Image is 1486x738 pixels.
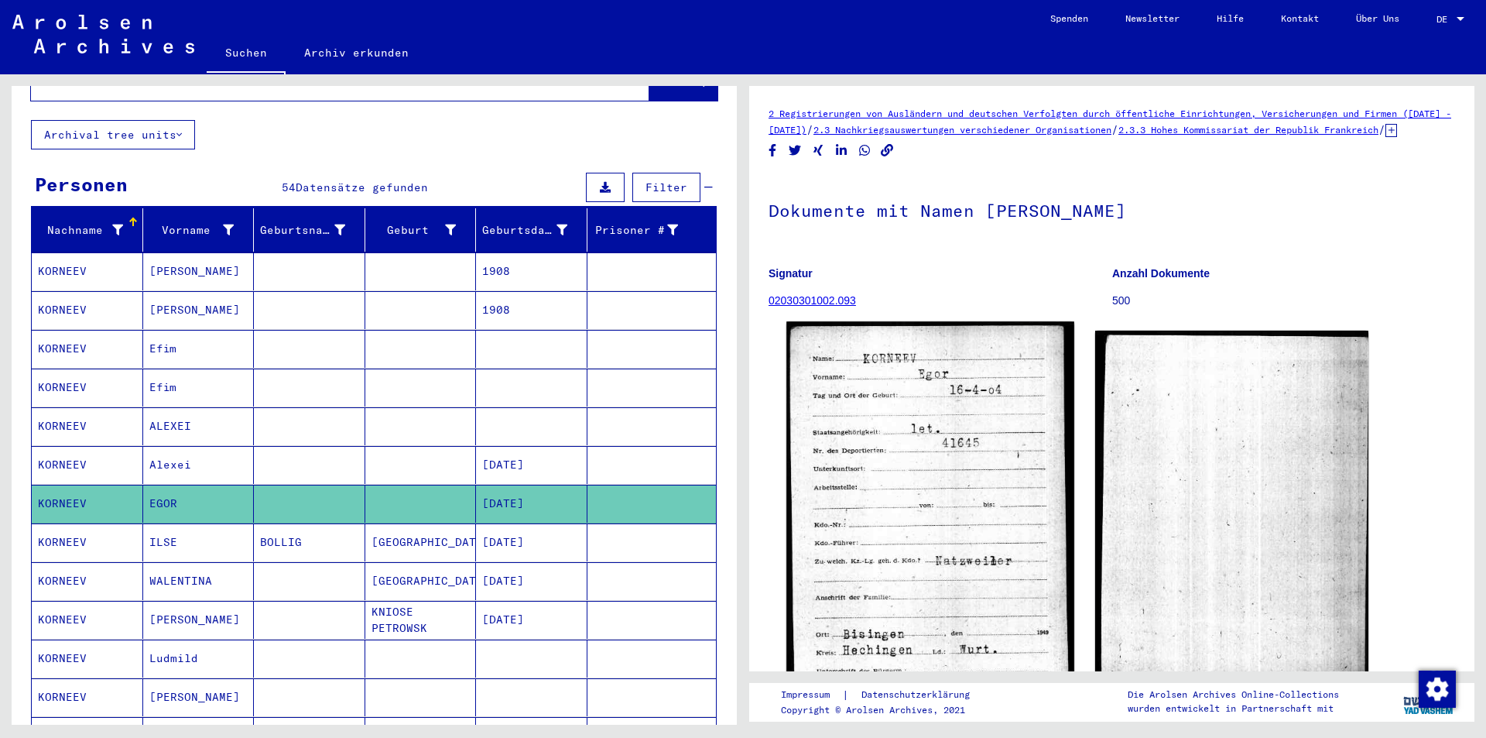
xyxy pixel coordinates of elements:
mat-cell: KORNEEV [32,562,143,600]
p: Copyright © Arolsen Archives, 2021 [781,703,988,717]
mat-cell: [DATE] [476,485,587,523]
button: Share on WhatsApp [857,141,873,160]
a: Impressum [781,687,842,703]
mat-cell: KORNEEV [32,601,143,639]
mat-cell: 1908 [476,252,587,290]
mat-header-cell: Geburtsdatum [476,208,587,252]
img: 001.jpg [786,321,1073,686]
b: Signatur [769,267,813,280]
mat-cell: [DATE] [476,562,587,600]
mat-cell: KORNEEV [32,291,143,329]
button: Share on Twitter [787,141,803,160]
span: / [1111,122,1118,136]
mat-cell: [PERSON_NAME] [143,252,255,290]
div: Prisoner # [594,222,679,239]
p: Die Arolsen Archives Online-Collections [1128,688,1339,702]
mat-cell: KORNEEV [32,330,143,368]
div: Geburtsdatum [482,218,587,242]
button: Filter [632,173,700,202]
button: Share on Facebook [765,141,781,160]
mat-cell: KORNEEV [32,678,143,716]
button: Share on LinkedIn [834,141,850,160]
a: Archiv erkunden [286,34,427,71]
mat-cell: ALEXEI [143,407,255,445]
mat-header-cell: Geburt‏ [365,208,477,252]
img: Zustimmung ändern [1419,671,1456,708]
div: Geburtsname [260,222,345,239]
button: Share on Xing [810,141,827,160]
mat-cell: KORNEEV [32,640,143,678]
a: 2.3.3 Hohes Kommissariat der Republik Frankreich [1118,124,1378,136]
img: Arolsen_neg.svg [12,15,194,53]
span: Datensätze gefunden [296,180,428,194]
div: Geburtsname [260,218,365,242]
mat-cell: [PERSON_NAME] [143,291,255,329]
mat-header-cell: Nachname [32,208,143,252]
mat-cell: KORNEEV [32,252,143,290]
mat-cell: [GEOGRAPHIC_DATA] [365,562,477,600]
button: Archival tree units [31,120,195,149]
mat-cell: EGOR [143,485,255,523]
div: Geburt‏ [371,222,457,239]
mat-cell: Alexei [143,446,255,484]
mat-cell: [DATE] [476,523,587,561]
b: Anzahl Dokumente [1112,267,1210,280]
mat-header-cell: Geburtsname [254,208,365,252]
div: Vorname [149,222,235,239]
mat-cell: [PERSON_NAME] [143,601,255,639]
div: Zustimmung ändern [1418,670,1455,707]
mat-cell: Efim [143,369,255,407]
img: yv_logo.png [1400,682,1458,721]
div: Geburtsdatum [482,222,567,239]
div: Nachname [38,222,123,239]
p: 500 [1112,293,1455,309]
span: DE [1436,14,1453,25]
mat-cell: [DATE] [476,601,587,639]
a: 2.3 Nachkriegsauswertungen verschiedener Organisationen [813,124,1111,136]
span: Filter [645,180,687,194]
div: Geburt‏ [371,218,476,242]
mat-cell: KORNEEV [32,523,143,561]
mat-cell: KORNEEV [32,369,143,407]
span: 54 [282,180,296,194]
mat-cell: 1908 [476,291,587,329]
mat-cell: Efim [143,330,255,368]
mat-header-cell: Vorname [143,208,255,252]
div: Prisoner # [594,218,698,242]
a: 02030301002.093 [769,294,856,307]
mat-cell: KORNEEV [32,407,143,445]
a: Suchen [207,34,286,74]
button: Copy link [879,141,895,160]
mat-cell: Ludmild [143,640,255,678]
mat-cell: [PERSON_NAME] [143,678,255,716]
div: Vorname [149,218,254,242]
a: Datenschutzerklärung [849,687,988,703]
span: / [806,122,813,136]
mat-cell: KORNEEV [32,485,143,523]
mat-cell: BOLLIG [254,523,365,561]
span: / [1378,122,1385,136]
mat-cell: WALENTINA [143,562,255,600]
div: | [781,687,988,703]
mat-cell: KNIOSE PETROWSK [365,601,477,639]
mat-header-cell: Prisoner # [587,208,717,252]
mat-cell: [DATE] [476,446,587,484]
mat-cell: KORNEEV [32,446,143,484]
h1: Dokumente mit Namen [PERSON_NAME] [769,175,1455,243]
div: Nachname [38,218,142,242]
mat-cell: [GEOGRAPHIC_DATA] [365,523,477,561]
img: 002.jpg [1095,331,1369,684]
a: 2 Registrierungen von Ausländern und deutschen Verfolgten durch öffentliche Einrichtungen, Versic... [769,108,1451,136]
div: Personen [35,170,128,198]
p: wurden entwickelt in Partnerschaft mit [1128,702,1339,716]
mat-cell: ILSE [143,523,255,561]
